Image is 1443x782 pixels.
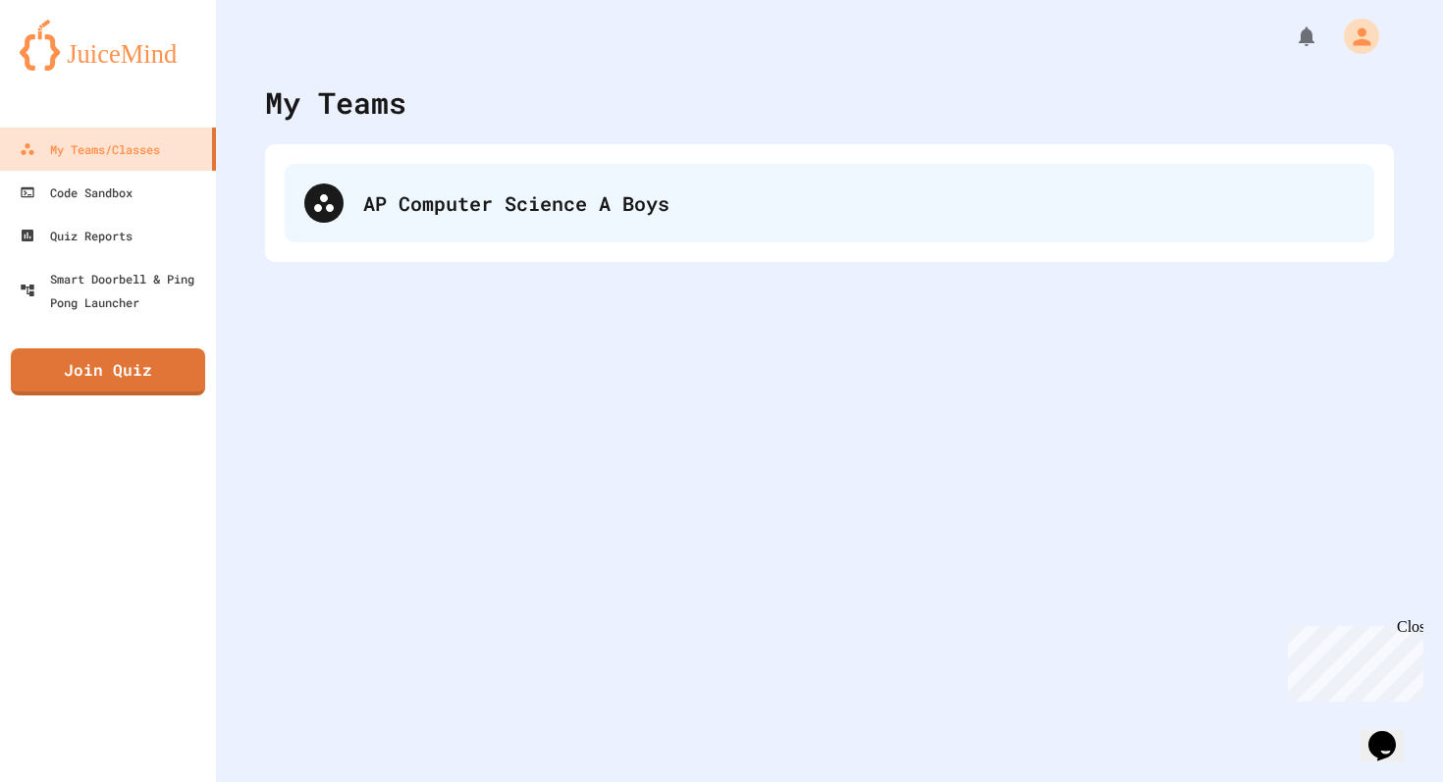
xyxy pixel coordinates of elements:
iframe: chat widget [1280,618,1423,702]
div: Chat with us now!Close [8,8,135,125]
div: My Account [1323,14,1384,59]
img: logo-orange.svg [20,20,196,71]
div: Quiz Reports [20,224,133,247]
div: My Teams/Classes [20,137,160,161]
div: My Notifications [1258,20,1323,53]
iframe: chat widget [1361,704,1423,762]
div: Smart Doorbell & Ping Pong Launcher [20,267,208,314]
div: AP Computer Science A Boys [363,188,1355,218]
div: My Teams [265,80,406,125]
div: AP Computer Science A Boys [285,164,1374,242]
div: Code Sandbox [20,181,133,204]
a: Join Quiz [11,348,205,395]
